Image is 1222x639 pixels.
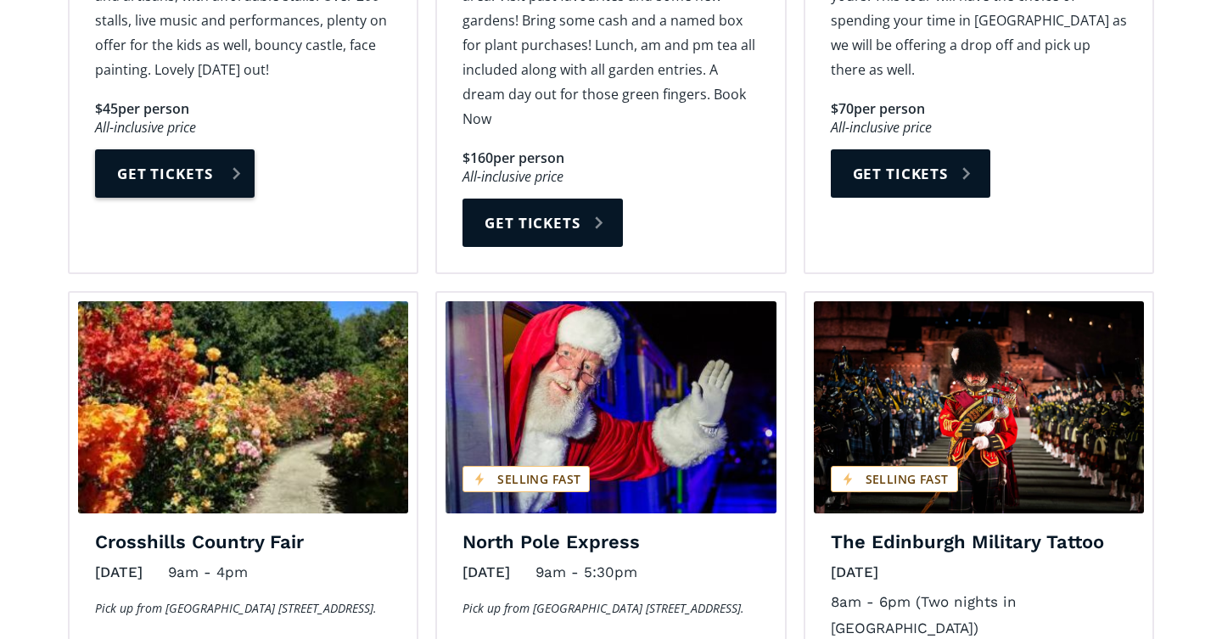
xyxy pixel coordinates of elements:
[95,559,143,586] div: [DATE]
[493,149,564,168] div: per person
[831,149,990,198] a: Get tickets
[831,466,958,492] div: Selling fast
[831,530,1127,555] h4: The Edinburgh Military Tattoo
[831,119,1127,137] div: All-inclusive price
[95,597,391,619] p: Pick up from [GEOGRAPHIC_DATA] [STREET_ADDRESS].
[462,466,590,492] div: Selling fast
[95,119,391,137] div: All-inclusive price
[831,99,854,119] div: $70
[462,530,759,555] h4: North Pole Express
[462,199,622,247] a: Get tickets
[95,99,118,119] div: $45
[831,559,878,586] div: [DATE]
[462,597,759,619] p: Pick up from [GEOGRAPHIC_DATA] [STREET_ADDRESS].
[95,530,391,555] h4: Crosshills Country Fair
[168,559,248,586] div: 9am - 4pm
[854,99,925,119] div: per person
[462,149,493,168] div: $160
[95,149,255,198] a: Get tickets
[535,559,637,586] div: 9am - 5:30pm
[462,168,759,186] div: All-inclusive price
[462,559,510,586] div: [DATE]
[118,99,189,119] div: per person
